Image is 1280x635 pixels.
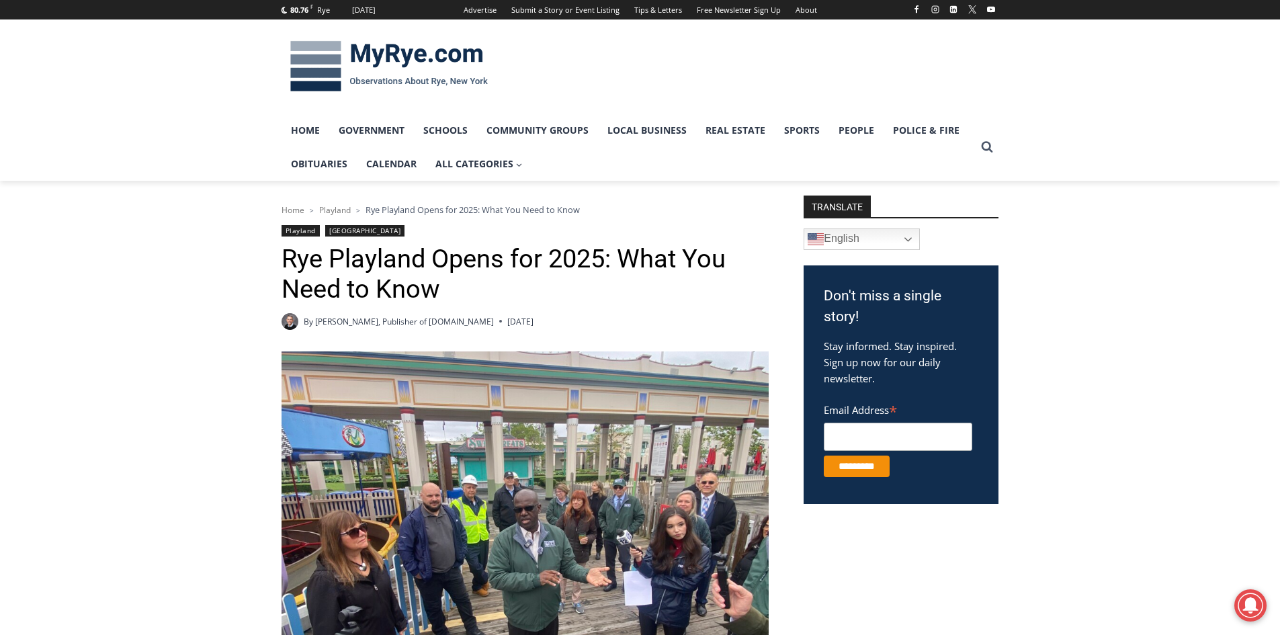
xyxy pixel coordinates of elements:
div: Rye [317,4,330,16]
a: All Categories [426,147,532,181]
div: [DATE] [352,4,376,16]
span: By [304,315,313,328]
a: YouTube [983,1,999,17]
a: Government [329,114,414,147]
nav: Breadcrumbs [282,203,769,216]
a: Police & Fire [884,114,969,147]
a: Facebook [908,1,925,17]
strong: TRANSLATE [804,196,871,217]
a: Obituaries [282,147,357,181]
a: Home [282,114,329,147]
span: F [310,3,313,10]
img: en [808,231,824,247]
span: All Categories [435,157,523,171]
p: Stay informed. Stay inspired. Sign up now for our daily newsletter. [824,338,978,386]
a: Author image [282,313,298,330]
a: Real Estate [696,114,775,147]
a: Playland [319,204,351,216]
a: People [829,114,884,147]
a: Community Groups [477,114,598,147]
span: > [356,206,360,215]
nav: Primary Navigation [282,114,975,181]
h1: Rye Playland Opens for 2025: What You Need to Know [282,244,769,305]
a: [PERSON_NAME], Publisher of [DOMAIN_NAME] [315,316,494,327]
a: Local Business [598,114,696,147]
a: Schools [414,114,477,147]
a: Sports [775,114,829,147]
span: > [310,206,314,215]
a: X [964,1,980,17]
span: 80.76 [290,5,308,15]
a: Home [282,204,304,216]
a: English [804,228,920,250]
h3: Don't miss a single story! [824,286,978,328]
img: MyRye.com [282,32,497,101]
a: Calendar [357,147,426,181]
label: Email Address [824,396,972,421]
button: View Search Form [975,135,999,159]
time: [DATE] [507,315,534,328]
a: Instagram [927,1,943,17]
a: Playland [282,225,320,237]
a: [GEOGRAPHIC_DATA] [325,225,404,237]
span: Rye Playland Opens for 2025: What You Need to Know [366,204,580,216]
a: Linkedin [945,1,962,17]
